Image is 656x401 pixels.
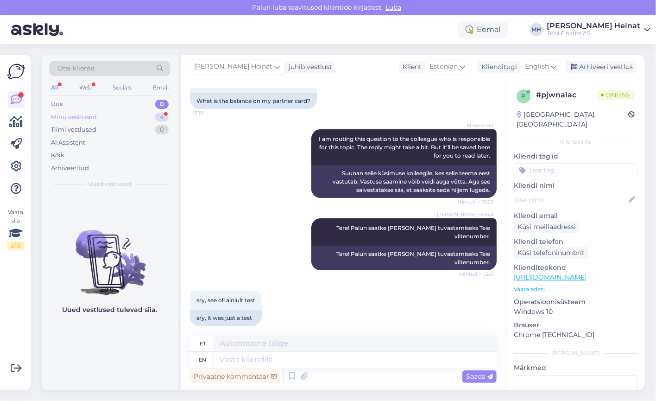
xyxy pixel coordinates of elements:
p: Kliendi telefon [514,237,637,247]
div: What is the balance on my partner card? [190,93,317,109]
input: Lisa nimi [514,195,627,205]
div: Küsi telefoninumbrit [514,247,588,259]
p: Operatsioonisüsteem [514,297,637,307]
div: TKM Finants AS [547,30,640,37]
span: Luba [383,3,404,12]
a: [PERSON_NAME] HeinatTKM Finants AS [547,22,650,37]
div: Klienditugi [478,62,517,72]
span: I am routing this question to the colleague who is responsible for this topic. The reply might ta... [319,135,492,159]
img: No chats [42,213,178,297]
span: [PERSON_NAME] Heinat [437,211,494,218]
span: AI Assistent [459,122,494,129]
span: English [525,62,549,72]
div: en [199,352,207,368]
p: Kliendi email [514,211,637,221]
div: # pjwnalac [536,89,597,101]
p: Vaata edasi ... [514,285,637,293]
div: Web [77,82,94,94]
div: All [49,82,60,94]
p: Kliendi tag'id [514,152,637,161]
div: AI Assistent [51,138,85,147]
div: [PERSON_NAME] [514,349,637,357]
span: Tere! Palun saatke [PERSON_NAME] tuvastamiseks Teie viitenumber. [336,224,492,240]
span: Uued vestlused [88,180,132,188]
div: Socials [111,82,133,94]
span: Estonian [429,62,458,72]
a: [URL][DOMAIN_NAME] [514,273,587,281]
p: Windows 10 [514,307,637,317]
div: Uus [51,100,63,109]
p: Klienditeekond [514,263,637,273]
div: 0 [155,100,169,109]
div: 2 / 3 [7,242,24,250]
img: Askly Logo [7,63,25,80]
span: Nähtud ✓ 15:20 [458,198,494,205]
div: Küsi meiliaadressi [514,221,580,233]
input: Lisa tag [514,163,637,177]
p: Märkmed [514,363,637,373]
div: Arhiveeri vestlus [565,61,637,73]
div: MH [530,23,543,36]
div: 0 [155,125,169,134]
div: Tiimi vestlused [51,125,96,134]
p: Brauser [514,320,637,330]
div: Minu vestlused [51,113,97,122]
div: [PERSON_NAME] Heinat [547,22,640,30]
div: juhib vestlust [285,62,332,72]
div: [GEOGRAPHIC_DATA], [GEOGRAPHIC_DATA] [517,110,628,129]
span: sry, see oli ainiult test [196,297,255,304]
div: Kõik [51,151,64,160]
p: Chrome [TECHNICAL_ID] [514,330,637,340]
div: Suunan selle küsimuse kolleegile, kes selle teema eest vastutab. Vastuse saamine võib veidi aega ... [311,165,497,198]
p: Kliendi nimi [514,181,637,191]
div: Privaatne kommentaar [190,370,280,383]
div: Email [151,82,170,94]
span: [PERSON_NAME] Heinat [194,62,272,72]
div: 4 [155,113,169,122]
span: Otsi kliente [57,64,95,73]
span: Saada [466,372,493,381]
div: Eemal [458,21,508,38]
span: Online [597,90,635,100]
div: sry, it was just a test [190,310,262,326]
span: p [522,93,526,100]
div: Tere! Palun saatke [PERSON_NAME] tuvastamiseks Teie viitenumber. [311,246,497,270]
div: Kliendi info [514,138,637,146]
div: Vaata siia [7,208,24,250]
span: 15:22 [193,326,227,333]
div: Klient [399,62,422,72]
p: Uued vestlused tulevad siia. [63,305,158,315]
span: 15:19 [193,109,227,116]
span: Nähtud ✓ 15:21 [459,271,494,278]
div: Arhiveeritud [51,164,89,173]
div: et [200,336,206,351]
